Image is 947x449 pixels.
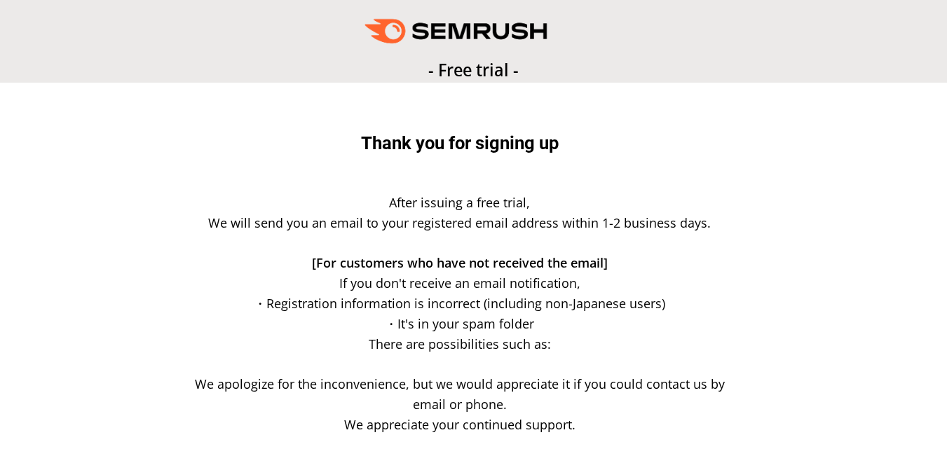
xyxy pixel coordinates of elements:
[389,194,530,211] font: After issuing a free trial,
[385,315,534,332] font: ・It's in your spam folder
[195,375,725,413] font: We apologize for the inconvenience, but we would appreciate it if you could contact us by email o...
[344,416,575,433] font: We appreciate your continued support.
[369,336,551,352] font: There are possibilities such as:
[312,254,608,271] font: [For customers who have not received the email]
[208,214,711,231] font: We will send you an email to your registered email address within 1-2 business days.
[428,59,519,81] font: - Free trial -
[361,132,559,153] font: Thank you for signing up
[254,295,665,312] font: ・Registration information is incorrect (including non-Japanese users)
[339,275,580,291] font: If you don't receive an email notification,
